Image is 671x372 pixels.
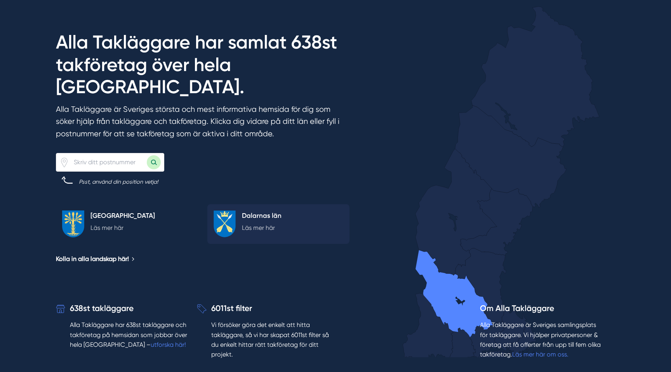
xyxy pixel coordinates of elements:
input: Skriv ditt postnummer [69,153,147,171]
h4: 638st takläggare [70,302,188,320]
a: utforska här! [151,341,186,348]
a: [GEOGRAPHIC_DATA] Läs mer här [56,204,198,244]
h4: 6011st filter [211,302,329,320]
a: Dalarnas län Läs mer här [207,204,349,244]
h4: Om Alla Takläggare [480,302,615,320]
p: Läs mer här [242,223,282,233]
p: Alla Takläggare är Sveriges största och mest informativa hemsida för dig som söker hjälp från tak... [56,103,349,144]
h5: Dalarnas län [242,210,282,223]
button: Sök med postnummer [147,155,161,169]
p: Vi försöker göra det enkelt att hitta takläggare, så vi har skapat 6011st filter så du enkelt hit... [211,320,329,360]
p: Alla Takläggare är Sveriges samlingsplats för takläggare. Vi hjälper privatpersoner & företag att... [480,320,604,360]
span: Klicka för att använda din position. [59,158,69,167]
h2: Alla Takläggare har samlat 638st takföretag över hela [GEOGRAPHIC_DATA]. [56,31,349,103]
a: Kolla in alla landskap här! [56,254,135,264]
a: Läs mer här om oss. [512,351,568,358]
svg: Pin / Karta [59,158,69,167]
div: Psst, använd din position vetja! [79,178,158,186]
h5: [GEOGRAPHIC_DATA] [90,210,155,223]
p: Läs mer här [90,223,155,233]
p: Alla Takläggare har 638st takläggare och takföretag på hemsidan som jobbar över hela [GEOGRAPHIC_... [70,320,188,349]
